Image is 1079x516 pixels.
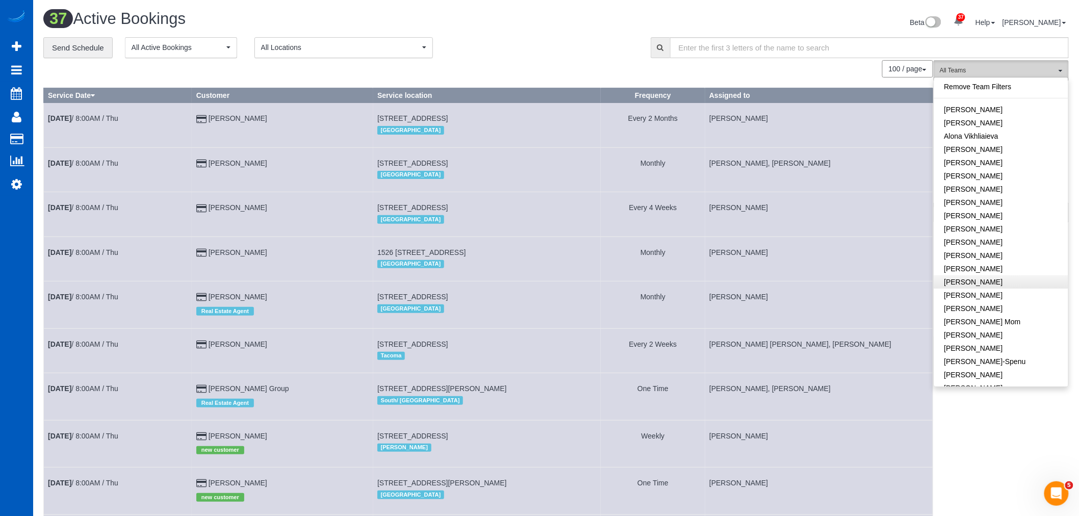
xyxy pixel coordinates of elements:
[43,10,549,28] h1: Active Bookings
[196,205,207,212] i: Credit Card Payment
[192,468,373,514] td: Customer
[934,262,1068,275] a: [PERSON_NAME]
[705,103,933,147] td: Assigned to
[192,373,373,420] td: Customer
[43,9,73,28] span: 37
[601,373,705,420] td: Frequency
[44,328,192,373] td: Schedule date
[377,293,448,301] span: [STREET_ADDRESS]
[1065,481,1073,489] span: 5
[192,420,373,467] td: Customer
[377,432,448,440] span: [STREET_ADDRESS]
[44,147,192,192] td: Schedule date
[373,281,601,328] td: Service location
[48,479,71,487] b: [DATE]
[934,236,1068,249] a: [PERSON_NAME]
[209,384,289,393] a: [PERSON_NAME] Group
[934,209,1068,222] a: [PERSON_NAME]
[373,328,601,373] td: Service location
[377,304,444,313] span: [GEOGRAPHIC_DATA]
[377,340,448,348] span: [STREET_ADDRESS]
[377,260,444,268] span: [GEOGRAPHIC_DATA]
[934,130,1068,143] a: Alona Vikhliaieva
[934,60,1069,81] button: All Teams
[48,203,71,212] b: [DATE]
[934,342,1068,355] a: [PERSON_NAME]
[43,37,113,59] a: Send Schedule
[44,420,192,467] td: Schedule date
[377,479,507,487] span: [STREET_ADDRESS][PERSON_NAME]
[48,248,71,256] b: [DATE]
[196,480,207,487] i: Credit Card Payment
[48,340,118,348] a: [DATE]/ 8:00AM / Thu
[934,289,1068,302] a: [PERSON_NAME]
[48,293,118,301] a: [DATE]/ 8:00AM / Thu
[934,381,1068,395] a: [PERSON_NAME]
[377,123,597,137] div: Location
[705,420,933,467] td: Assigned to
[934,169,1068,183] a: [PERSON_NAME]
[377,384,507,393] span: [STREET_ADDRESS][PERSON_NAME]
[44,237,192,281] td: Schedule date
[882,60,933,78] button: 100 / page
[377,396,463,404] span: South/ [GEOGRAPHIC_DATA]
[48,159,71,167] b: [DATE]
[601,147,705,192] td: Frequency
[44,88,192,103] th: Service Date
[934,315,1068,328] a: [PERSON_NAME] Mom
[934,143,1068,156] a: [PERSON_NAME]
[975,18,995,27] a: Help
[934,302,1068,315] a: [PERSON_NAME]
[377,444,431,452] span: [PERSON_NAME]
[48,203,118,212] a: [DATE]/ 8:00AM / Thu
[705,328,933,373] td: Assigned to
[940,66,1056,75] span: All Teams
[196,307,254,315] span: Real Estate Agent
[934,156,1068,169] a: [PERSON_NAME]
[48,384,118,393] a: [DATE]/ 8:00AM / Thu
[6,10,27,24] img: Automaid Logo
[377,491,444,499] span: [GEOGRAPHIC_DATA]
[192,88,373,103] th: Customer
[934,368,1068,381] a: [PERSON_NAME]
[48,432,71,440] b: [DATE]
[377,126,444,134] span: [GEOGRAPHIC_DATA]
[934,355,1068,368] a: [PERSON_NAME]-Spenu
[373,103,601,147] td: Service location
[934,222,1068,236] a: [PERSON_NAME]
[377,257,597,271] div: Location
[48,248,118,256] a: [DATE]/ 8:00AM / Thu
[705,147,933,192] td: Assigned to
[705,192,933,237] td: Assigned to
[705,237,933,281] td: Assigned to
[48,340,71,348] b: [DATE]
[209,479,267,487] a: [PERSON_NAME]
[261,42,420,53] span: All Locations
[934,275,1068,289] a: [PERSON_NAME]
[196,294,207,301] i: Credit Card Payment
[48,293,71,301] b: [DATE]
[377,349,597,363] div: Location
[601,237,705,281] td: Frequency
[254,37,433,58] ol: All Locations
[373,147,601,192] td: Service location
[1003,18,1066,27] a: [PERSON_NAME]
[209,203,267,212] a: [PERSON_NAME]
[948,10,968,33] a: 37
[192,281,373,328] td: Customer
[377,215,444,223] span: [GEOGRAPHIC_DATA]
[196,433,207,440] i: Credit Card Payment
[209,159,267,167] a: [PERSON_NAME]
[196,446,244,454] span: new customer
[377,352,405,360] span: Tacoma
[48,479,118,487] a: [DATE]/ 8:00AM / Thu
[373,468,601,514] td: Service location
[705,373,933,420] td: Assigned to
[705,468,933,514] td: Assigned to
[377,203,448,212] span: [STREET_ADDRESS]
[705,281,933,328] td: Assigned to
[44,192,192,237] td: Schedule date
[132,42,224,53] span: All Active Bookings
[601,192,705,237] td: Frequency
